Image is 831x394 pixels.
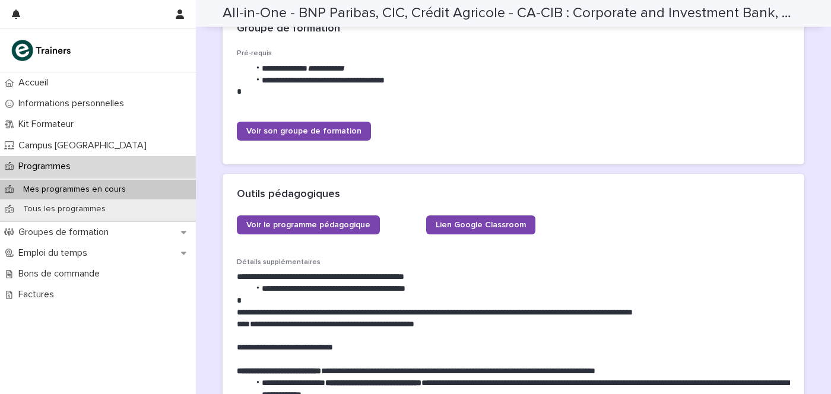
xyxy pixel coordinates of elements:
h2: Outils pédagogiques [237,188,340,201]
span: Détails supplémentaires [237,259,321,266]
a: Voir le programme pédagogique [237,215,380,234]
p: Factures [14,289,64,300]
p: Accueil [14,77,58,88]
p: Programmes [14,161,80,172]
img: K0CqGN7SDeD6s4JG8KQk [9,39,75,62]
p: Groupes de formation [14,227,118,238]
p: Bons de commande [14,268,109,279]
a: Lien Google Classroom [426,215,535,234]
p: Kit Formateur [14,119,83,130]
span: Pré-requis [237,50,272,57]
a: Voir son groupe de formation [237,122,371,141]
p: Informations personnelles [14,98,134,109]
span: Voir son groupe de formation [246,127,361,135]
span: Voir le programme pédagogique [246,221,370,229]
p: Emploi du temps [14,247,97,259]
h2: Groupe de formation [237,23,340,36]
span: Lien Google Classroom [436,221,526,229]
h2: All-in-One - BNP Paribas, CIC, Crédit Agricole - CA-CIB : Corporate and Investment Bank, Crédit M... [223,5,800,22]
p: Mes programmes en cours [14,185,135,195]
p: Tous les programmes [14,204,115,214]
p: Campus [GEOGRAPHIC_DATA] [14,140,156,151]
